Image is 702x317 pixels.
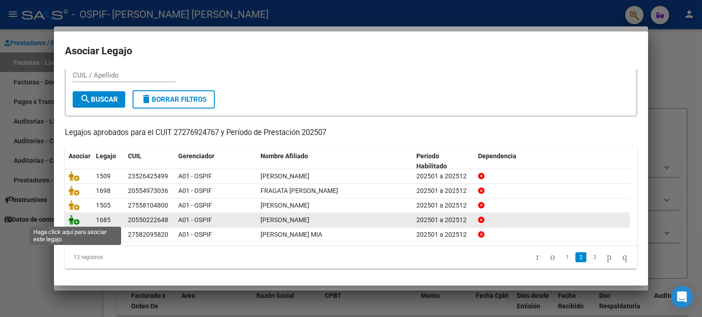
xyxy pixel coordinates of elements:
[589,252,600,262] a: 3
[124,146,175,177] datatable-header-cell: CUIL
[546,252,559,262] a: go to previous page
[178,202,212,209] span: A01 - OSPIF
[261,187,338,194] span: FRAGATA FRANCISCO NAHUEL
[532,252,543,262] a: go to first page
[96,187,111,194] span: 1698
[478,152,516,160] span: Dependencia
[416,171,471,182] div: 202501 a 202512
[178,216,212,223] span: A01 - OSPIF
[413,146,474,177] datatable-header-cell: Periodo Habilitado
[261,231,322,238] span: GIMENEZ LABAT FRANCHESCA MIA
[65,246,178,269] div: 12 registros
[416,152,447,170] span: Periodo Habilitado
[92,146,124,177] datatable-header-cell: Legajo
[65,127,637,139] p: Legajos aprobados para el CUIT 27276924767 y Período de Prestación 202507
[128,171,168,182] div: 23526425499
[96,216,111,223] span: 1685
[560,249,574,265] li: page 1
[141,95,207,104] span: Borrar Filtros
[178,172,212,180] span: A01 - OSPIF
[474,146,630,177] datatable-header-cell: Dependencia
[261,216,309,223] span: YAÑEZ BENICIO VALENTIN
[133,90,215,109] button: Borrar Filtros
[128,229,168,240] div: 27582095820
[574,249,588,265] li: page 2
[257,146,413,177] datatable-header-cell: Nombre Afiliado
[80,94,91,104] mat-icon: search
[128,215,168,225] div: 20550222648
[80,95,118,104] span: Buscar
[69,152,90,160] span: Asociar
[618,252,631,262] a: go to last page
[96,152,116,160] span: Legajo
[416,215,471,225] div: 202501 a 202512
[178,231,212,238] span: A01 - OSPIF
[65,146,92,177] datatable-header-cell: Asociar
[141,94,152,104] mat-icon: delete
[588,249,601,265] li: page 3
[178,152,214,160] span: Gerenciador
[175,146,257,177] datatable-header-cell: Gerenciador
[128,152,142,160] span: CUIL
[73,91,125,108] button: Buscar
[603,252,616,262] a: go to next page
[261,172,309,180] span: SAYAVEDRA AXEL THIAGO
[96,202,111,209] span: 1505
[261,202,309,209] span: VELAZCO KATERYN JAZMIN
[671,286,693,308] div: Open Intercom Messenger
[128,200,168,211] div: 27558104800
[416,200,471,211] div: 202501 a 202512
[562,252,573,262] a: 1
[178,187,212,194] span: A01 - OSPIF
[261,152,308,160] span: Nombre Afiliado
[96,172,111,180] span: 1509
[65,42,637,60] h2: Asociar Legajo
[96,231,111,238] span: 1683
[416,186,471,196] div: 202501 a 202512
[416,229,471,240] div: 202501 a 202512
[575,252,586,262] a: 2
[128,186,168,196] div: 20554973036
